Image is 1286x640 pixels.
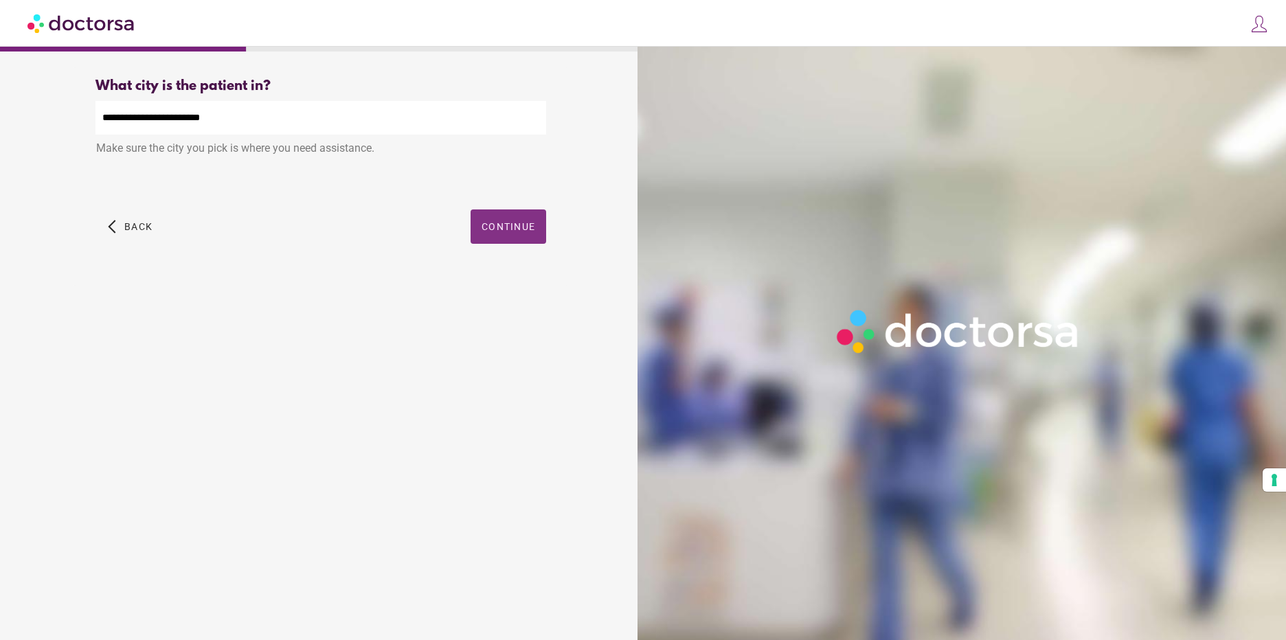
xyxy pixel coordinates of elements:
div: Make sure the city you pick is where you need assistance. [95,135,546,165]
img: Logo-Doctorsa-trans-White-partial-flat.png [830,303,1087,360]
div: What city is the patient in? [95,78,546,94]
button: Your consent preferences for tracking technologies [1263,468,1286,492]
img: Doctorsa.com [27,8,136,38]
img: icons8-customer-100.png [1250,14,1269,34]
button: arrow_back_ios Back [102,209,158,244]
span: Continue [482,221,535,232]
span: Back [124,221,153,232]
button: Continue [471,209,546,244]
